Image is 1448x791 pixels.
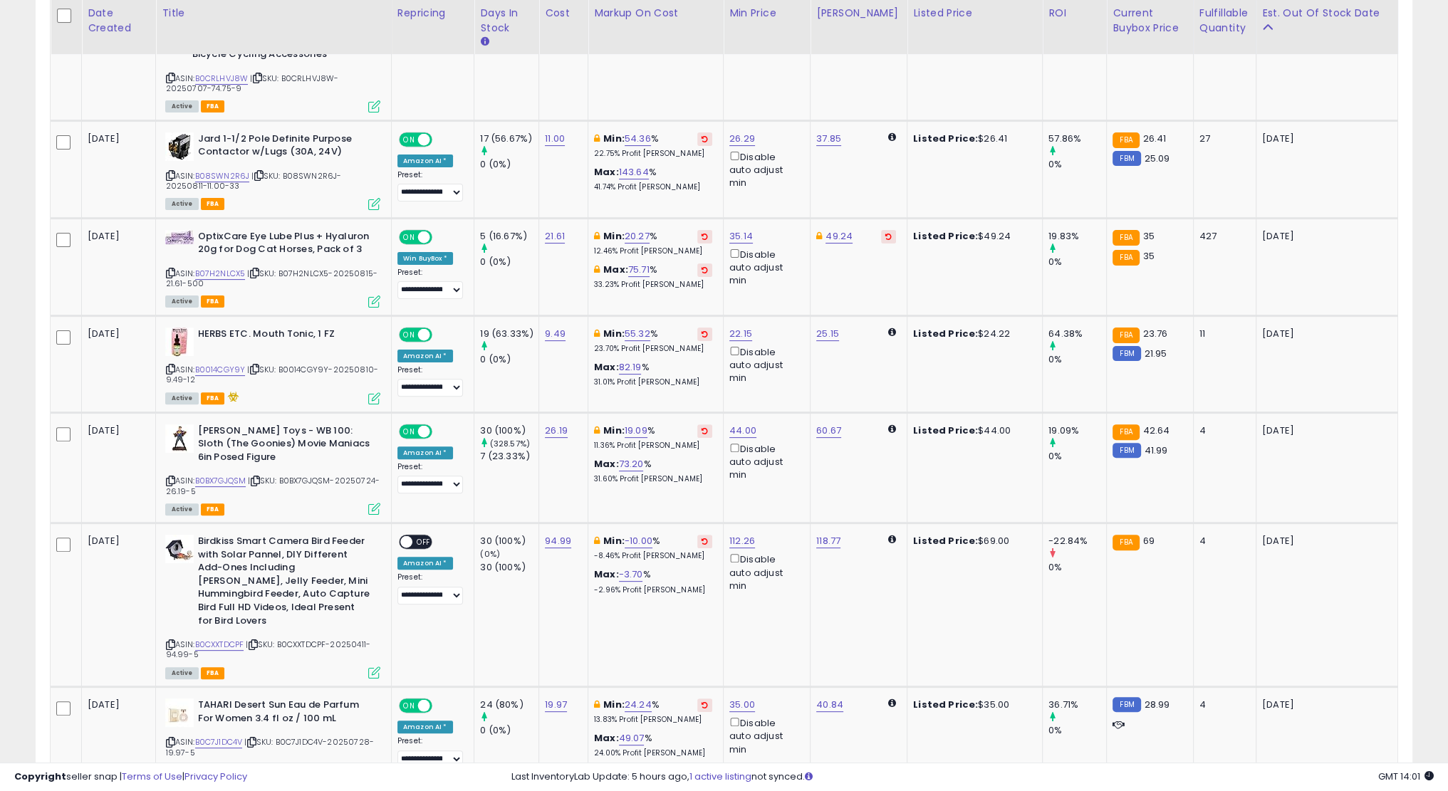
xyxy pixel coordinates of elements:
p: 31.60% Profit [PERSON_NAME] [594,474,712,484]
span: FBA [201,295,225,308]
i: hazardous material [224,392,239,402]
div: Est. Out Of Stock Date [1262,6,1392,21]
span: 35 [1143,229,1155,243]
p: 13.83% Profit [PERSON_NAME] [594,715,712,725]
a: B07H2NLCX5 [195,268,246,280]
div: [DATE] [88,424,145,437]
p: 23.70% Profit [PERSON_NAME] [594,344,712,354]
div: Preset: [397,268,464,300]
div: $35.00 [913,698,1031,711]
div: % [594,535,712,561]
a: 21.61 [545,229,565,243]
span: | SKU: B07H2NLCX5-20250815-21.61-500 [165,268,377,289]
p: [DATE] [1262,132,1387,145]
a: 1 active listing [689,770,751,783]
p: -2.96% Profit [PERSON_NAME] [594,585,712,595]
div: % [594,328,712,354]
div: Repricing [397,6,469,21]
span: All listings currently available for purchase on Amazon [165,667,198,679]
div: Preset: [397,572,464,604]
img: 41zj2UO+itL._SL40_.jpg [165,132,194,161]
a: Privacy Policy [184,770,247,783]
b: Listed Price: [913,327,978,340]
div: [DATE] [88,535,145,548]
small: FBA [1113,424,1139,440]
div: 64.38% [1048,328,1106,340]
span: | SKU: B0014CGY9Y-20250810-9.49-12 [165,364,378,385]
span: 25.09 [1145,152,1170,165]
span: ON [400,425,418,437]
span: | SKU: B08SWN2R6J-20250811-11.00-33 [165,170,341,192]
span: All listings currently available for purchase on Amazon [165,198,198,210]
b: Max: [603,263,628,276]
div: 19.09% [1048,424,1106,437]
a: 60.67 [816,424,841,438]
span: OFF [430,425,453,437]
span: FBA [201,667,225,679]
a: B08SWN2R6J [195,170,250,182]
p: -8.46% Profit [PERSON_NAME] [594,551,712,561]
small: FBM [1113,151,1140,166]
div: Days In Stock [480,6,533,36]
b: HERBS ETC. Mouth Tonic, 1 FZ [197,328,370,345]
b: Jard 1-1/2 Pole Definite Purpose Contactor w/Lugs (30A, 24V) [197,132,370,162]
span: | SKU: B0C7J1DC4V-20250728-19.97-5 [165,736,374,758]
div: 0 (0%) [480,158,538,171]
div: ASIN: [165,424,380,514]
div: Disable auto adjust min [729,441,799,482]
a: B0CRLHVJ8W [195,73,249,85]
div: 17 (56.67%) [480,132,538,145]
a: 26.29 [729,132,755,146]
span: 41.99 [1145,444,1168,457]
p: [DATE] [1262,698,1387,711]
div: 0% [1048,450,1106,463]
div: 0 (0%) [480,256,538,268]
span: All listings currently available for purchase on Amazon [165,392,198,404]
a: 75.71 [628,263,650,277]
div: [DATE] [88,328,145,340]
span: 26.41 [1143,132,1167,145]
div: 0 (0%) [480,353,538,366]
span: | SKU: B0CXXTDCPF-20250411-94.99-5 [165,639,370,660]
div: Disable auto adjust min [729,344,799,385]
span: OFF [430,133,453,145]
p: 41.74% Profit [PERSON_NAME] [594,182,712,192]
span: | SKU: B0BX7GJQSM-20250724-26.19-5 [165,475,380,496]
b: Listed Price: [913,229,978,243]
b: TAHARI Desert Sun Eau de Parfum For Women 3.4 fl oz / 100 mL [197,698,370,728]
span: 23.76 [1143,327,1168,340]
p: [DATE] [1262,424,1387,437]
div: $44.00 [913,424,1031,437]
small: FBM [1113,697,1140,712]
span: | SKU: B0CRLHVJ8W-20250707-74.75-9 [165,73,338,94]
div: Preset: [397,736,464,768]
div: 0% [1048,158,1106,171]
div: 427 [1199,230,1245,243]
div: Win BuyBox * [397,252,453,265]
div: $69.00 [913,535,1031,548]
a: 35.00 [729,698,755,712]
img: 41efGJWQEhL._SL40_.jpg [165,535,194,563]
b: Max: [594,165,619,179]
div: 27 [1199,132,1245,145]
a: 54.36 [625,132,651,146]
span: 42.64 [1143,424,1170,437]
div: Disable auto adjust min [729,715,799,756]
b: Min: [603,424,625,437]
b: Max: [594,567,619,581]
div: Fulfillable Quantity [1199,6,1250,36]
small: FBA [1113,250,1139,266]
span: 35 [1143,249,1155,263]
div: Cost [545,6,582,21]
span: ON [400,700,418,712]
div: Preset: [397,462,464,494]
p: [DATE] [1262,328,1387,340]
span: ON [400,133,418,145]
div: % [594,732,712,758]
div: % [594,361,712,387]
a: 73.20 [619,457,644,471]
div: Markup on Cost [594,6,717,21]
a: 118.77 [816,534,840,548]
a: -3.70 [619,567,643,582]
a: 37.85 [816,132,841,146]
